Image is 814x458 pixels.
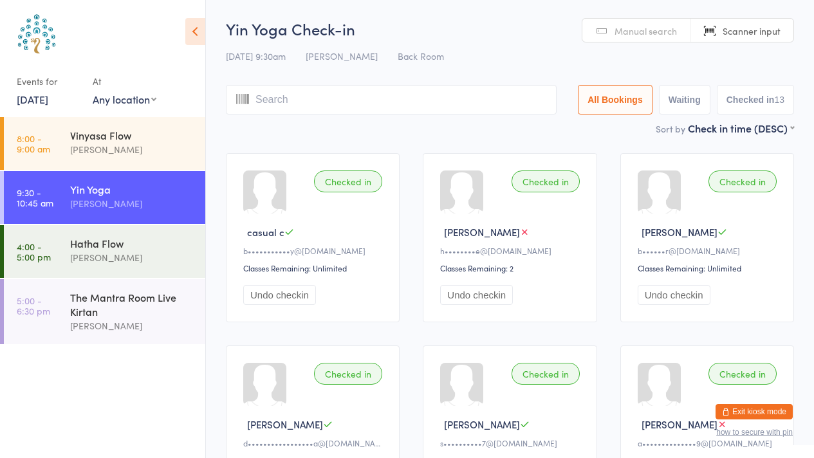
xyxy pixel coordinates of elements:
[659,85,710,114] button: Waiting
[4,225,205,278] a: 4:00 -5:00 pmHatha Flow[PERSON_NAME]
[17,295,50,316] time: 5:00 - 6:30 pm
[243,437,386,448] div: d•••••••••••••••••a@[DOMAIN_NAME]
[723,24,781,37] span: Scanner input
[70,236,194,250] div: Hatha Flow
[306,50,378,62] span: [PERSON_NAME]
[708,170,777,192] div: Checked in
[314,170,382,192] div: Checked in
[243,262,386,273] div: Classes Remaining: Unlimited
[70,142,194,157] div: [PERSON_NAME]
[17,92,48,106] a: [DATE]
[226,18,794,39] h2: Yin Yoga Check-in
[4,171,205,224] a: 9:30 -10:45 amYin Yoga[PERSON_NAME]
[226,85,557,114] input: Search
[444,417,520,431] span: [PERSON_NAME]
[17,187,53,208] time: 9:30 - 10:45 am
[440,262,583,273] div: Classes Remaining: 2
[70,250,194,265] div: [PERSON_NAME]
[638,245,781,256] div: b••••••r@[DOMAIN_NAME]
[638,437,781,448] div: a••••••••••••••9@[DOMAIN_NAME]
[440,285,513,305] button: Undo checkin
[70,128,194,142] div: Vinyasa Flow
[247,417,323,431] span: [PERSON_NAME]
[243,245,386,256] div: b•••••••••••y@[DOMAIN_NAME]
[93,71,156,92] div: At
[708,363,777,385] div: Checked in
[243,285,316,305] button: Undo checkin
[13,10,61,58] img: Australian School of Meditation & Yoga
[578,85,652,114] button: All Bookings
[716,404,793,419] button: Exit kiosk mode
[716,428,793,437] button: how to secure with pin
[642,417,717,431] span: [PERSON_NAME]
[656,122,685,135] label: Sort by
[512,170,580,192] div: Checked in
[398,50,444,62] span: Back Room
[638,262,781,273] div: Classes Remaining: Unlimited
[512,363,580,385] div: Checked in
[615,24,677,37] span: Manual search
[440,245,583,256] div: h••••••••e@[DOMAIN_NAME]
[717,85,794,114] button: Checked in13
[638,285,710,305] button: Undo checkin
[70,290,194,318] div: The Mantra Room Live Kirtan
[444,225,520,239] span: [PERSON_NAME]
[70,318,194,333] div: [PERSON_NAME]
[17,241,51,262] time: 4:00 - 5:00 pm
[17,133,50,154] time: 8:00 - 9:00 am
[17,71,80,92] div: Events for
[70,196,194,211] div: [PERSON_NAME]
[314,363,382,385] div: Checked in
[247,225,284,239] span: casual c
[774,95,784,105] div: 13
[93,92,156,106] div: Any location
[70,182,194,196] div: Yin Yoga
[4,279,205,344] a: 5:00 -6:30 pmThe Mantra Room Live Kirtan[PERSON_NAME]
[226,50,286,62] span: [DATE] 9:30am
[4,117,205,170] a: 8:00 -9:00 amVinyasa Flow[PERSON_NAME]
[688,121,794,135] div: Check in time (DESC)
[440,437,583,448] div: s••••••••••7@[DOMAIN_NAME]
[642,225,717,239] span: [PERSON_NAME]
